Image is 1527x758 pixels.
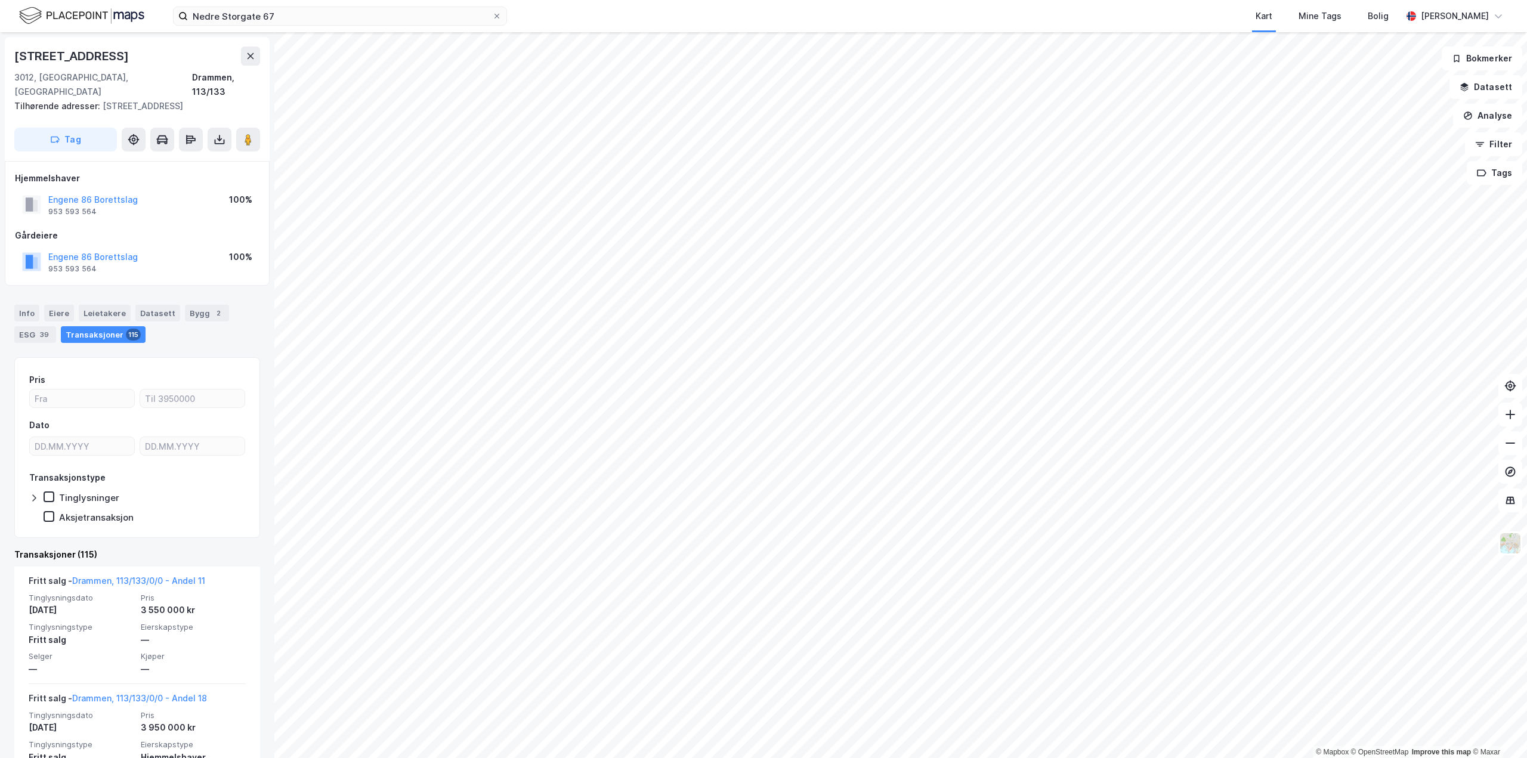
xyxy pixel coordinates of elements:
[29,651,134,661] span: Selger
[29,662,134,676] div: —
[38,329,51,341] div: 39
[29,574,205,593] div: Fritt salg -
[1467,701,1527,758] iframe: Chat Widget
[229,193,252,207] div: 100%
[141,710,246,720] span: Pris
[1465,132,1522,156] button: Filter
[1499,532,1522,555] img: Z
[1368,9,1389,23] div: Bolig
[1256,9,1272,23] div: Kart
[188,7,492,25] input: Søk på adresse, matrikkel, gårdeiere, leietakere eller personer
[1351,748,1409,756] a: OpenStreetMap
[29,710,134,720] span: Tinglysningsdato
[126,329,141,341] div: 115
[1453,104,1522,128] button: Analyse
[141,593,246,603] span: Pris
[29,373,45,387] div: Pris
[1316,748,1349,756] a: Mapbox
[44,305,74,321] div: Eiere
[135,305,180,321] div: Datasett
[59,512,134,523] div: Aksjetransaksjon
[29,740,134,750] span: Tinglysningstype
[141,633,246,647] div: —
[1449,75,1522,99] button: Datasett
[48,264,97,274] div: 953 593 564
[15,228,259,243] div: Gårdeiere
[15,171,259,185] div: Hjemmelshaver
[1467,701,1527,758] div: Kontrollprogram for chat
[141,720,246,735] div: 3 950 000 kr
[29,633,134,647] div: Fritt salg
[29,603,134,617] div: [DATE]
[1421,9,1489,23] div: [PERSON_NAME]
[192,70,260,99] div: Drammen, 113/133
[29,691,207,710] div: Fritt salg -
[29,593,134,603] span: Tinglysningsdato
[229,250,252,264] div: 100%
[1467,161,1522,185] button: Tags
[30,389,134,407] input: Fra
[29,418,50,432] div: Dato
[72,576,205,586] a: Drammen, 113/133/0/0 - Andel 11
[14,128,117,151] button: Tag
[185,305,229,321] div: Bygg
[61,326,146,343] div: Transaksjoner
[14,70,192,99] div: 3012, [GEOGRAPHIC_DATA], [GEOGRAPHIC_DATA]
[1442,47,1522,70] button: Bokmerker
[14,547,260,562] div: Transaksjoner (115)
[140,437,245,455] input: DD.MM.YYYY
[212,307,224,319] div: 2
[72,693,207,703] a: Drammen, 113/133/0/0 - Andel 18
[14,305,39,321] div: Info
[29,471,106,485] div: Transaksjonstype
[29,622,134,632] span: Tinglysningstype
[141,603,246,617] div: 3 550 000 kr
[48,207,97,216] div: 953 593 564
[14,99,251,113] div: [STREET_ADDRESS]
[14,47,131,66] div: [STREET_ADDRESS]
[14,326,56,343] div: ESG
[1299,9,1341,23] div: Mine Tags
[79,305,131,321] div: Leietakere
[141,651,246,661] span: Kjøper
[14,101,103,111] span: Tilhørende adresser:
[30,437,134,455] input: DD.MM.YYYY
[141,662,246,676] div: —
[1412,748,1471,756] a: Improve this map
[141,622,246,632] span: Eierskapstype
[19,5,144,26] img: logo.f888ab2527a4732fd821a326f86c7f29.svg
[141,740,246,750] span: Eierskapstype
[140,389,245,407] input: Til 3950000
[29,720,134,735] div: [DATE]
[59,492,119,503] div: Tinglysninger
